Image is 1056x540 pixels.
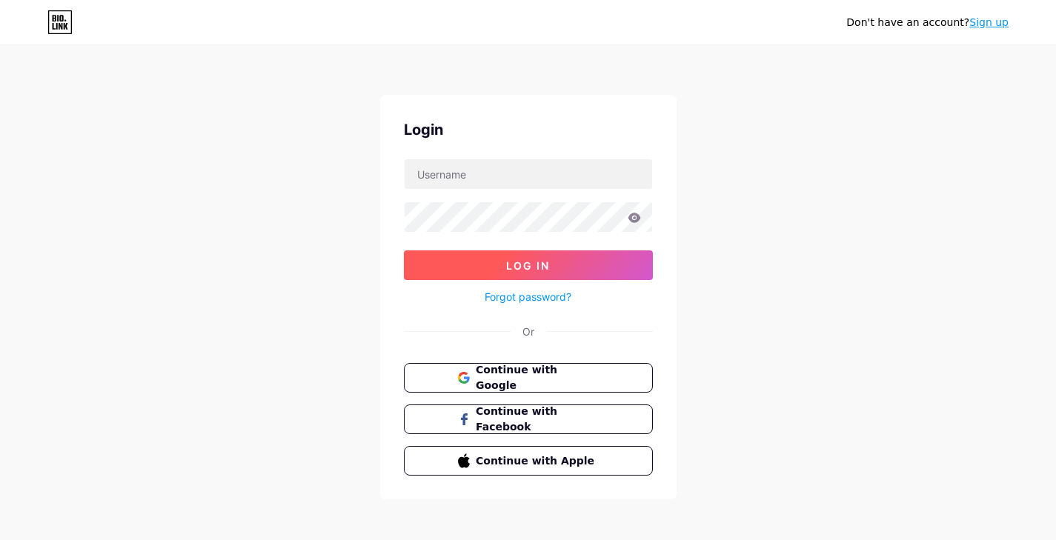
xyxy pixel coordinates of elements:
[404,404,653,434] button: Continue with Facebook
[404,119,653,141] div: Login
[485,289,571,304] a: Forgot password?
[522,324,534,339] div: Or
[969,16,1009,28] a: Sign up
[404,250,653,280] button: Log In
[405,159,652,189] input: Username
[476,362,598,393] span: Continue with Google
[476,404,598,435] span: Continue with Facebook
[404,363,653,393] button: Continue with Google
[476,453,598,469] span: Continue with Apple
[846,15,1009,30] div: Don't have an account?
[404,446,653,476] button: Continue with Apple
[506,259,550,272] span: Log In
